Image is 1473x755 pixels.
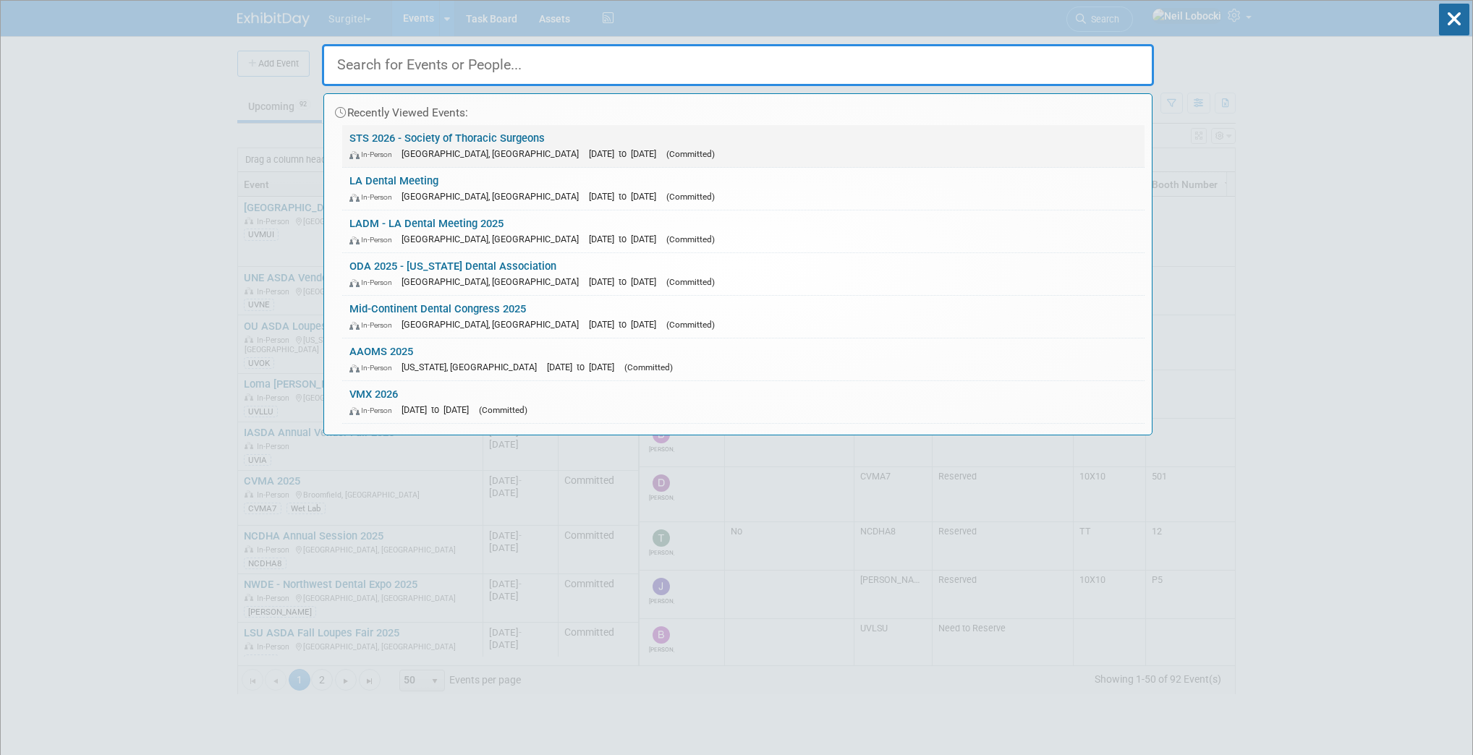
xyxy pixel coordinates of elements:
[402,148,586,159] span: [GEOGRAPHIC_DATA], [GEOGRAPHIC_DATA]
[402,362,544,372] span: [US_STATE], [GEOGRAPHIC_DATA]
[666,277,715,287] span: (Committed)
[402,319,586,330] span: [GEOGRAPHIC_DATA], [GEOGRAPHIC_DATA]
[547,362,621,372] span: [DATE] to [DATE]
[349,150,399,159] span: In-Person
[342,168,1145,210] a: LA Dental Meeting In-Person [GEOGRAPHIC_DATA], [GEOGRAPHIC_DATA] [DATE] to [DATE] (Committed)
[349,406,399,415] span: In-Person
[342,296,1145,338] a: Mid-Continent Dental Congress 2025 In-Person [GEOGRAPHIC_DATA], [GEOGRAPHIC_DATA] [DATE] to [DATE...
[402,191,586,202] span: [GEOGRAPHIC_DATA], [GEOGRAPHIC_DATA]
[349,320,399,330] span: In-Person
[402,276,586,287] span: [GEOGRAPHIC_DATA], [GEOGRAPHIC_DATA]
[349,363,399,372] span: In-Person
[589,148,663,159] span: [DATE] to [DATE]
[589,234,663,244] span: [DATE] to [DATE]
[402,404,476,415] span: [DATE] to [DATE]
[349,192,399,202] span: In-Person
[342,210,1145,252] a: LADM - LA Dental Meeting 2025 In-Person [GEOGRAPHIC_DATA], [GEOGRAPHIC_DATA] [DATE] to [DATE] (Co...
[342,253,1145,295] a: ODA 2025 - [US_STATE] Dental Association In-Person [GEOGRAPHIC_DATA], [GEOGRAPHIC_DATA] [DATE] to...
[589,276,663,287] span: [DATE] to [DATE]
[349,235,399,244] span: In-Person
[666,320,715,330] span: (Committed)
[666,149,715,159] span: (Committed)
[322,44,1154,86] input: Search for Events or People...
[402,234,586,244] span: [GEOGRAPHIC_DATA], [GEOGRAPHIC_DATA]
[349,278,399,287] span: In-Person
[342,381,1145,423] a: VMX 2026 In-Person [DATE] to [DATE] (Committed)
[589,319,663,330] span: [DATE] to [DATE]
[342,125,1145,167] a: STS 2026 - Society of Thoracic Surgeons In-Person [GEOGRAPHIC_DATA], [GEOGRAPHIC_DATA] [DATE] to ...
[666,234,715,244] span: (Committed)
[331,94,1145,125] div: Recently Viewed Events:
[342,338,1145,380] a: AAOMS 2025 In-Person [US_STATE], [GEOGRAPHIC_DATA] [DATE] to [DATE] (Committed)
[666,192,715,202] span: (Committed)
[624,362,673,372] span: (Committed)
[479,405,527,415] span: (Committed)
[589,191,663,202] span: [DATE] to [DATE]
